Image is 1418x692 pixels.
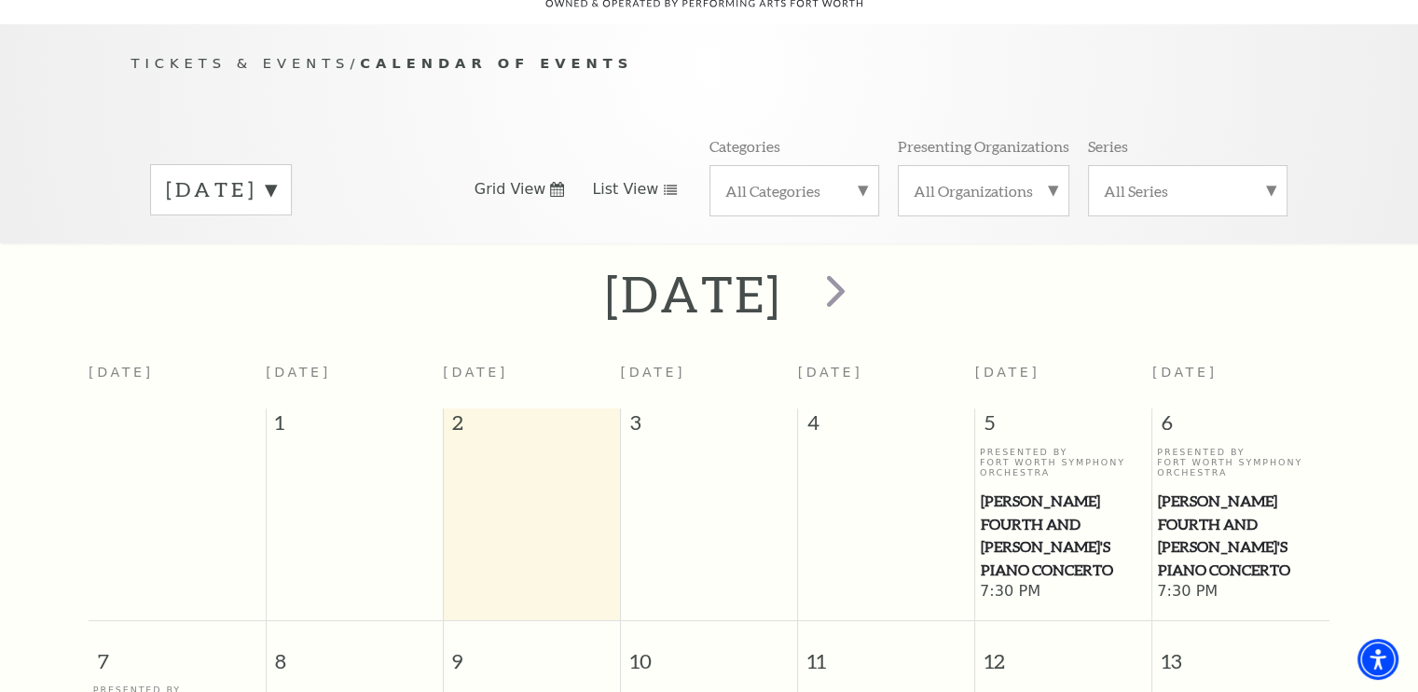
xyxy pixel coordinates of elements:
span: [PERSON_NAME] Fourth and [PERSON_NAME]'s Piano Concerto [1158,490,1324,582]
span: 1 [267,408,443,446]
button: next [799,261,867,327]
label: All Organizations [914,181,1053,201]
span: List View [592,179,658,200]
p: Presenting Organizations [898,136,1069,156]
p: Presented By Fort Worth Symphony Orchestra [1157,447,1325,478]
label: [DATE] [166,175,276,204]
span: 7:30 PM [980,582,1148,602]
span: [DATE] [620,365,685,380]
label: All Categories [725,181,863,201]
span: 5 [975,408,1151,446]
span: 11 [798,621,974,685]
span: [DATE] [975,365,1040,380]
p: Categories [709,136,780,156]
span: 8 [267,621,443,685]
span: [DATE] [443,365,508,380]
span: 3 [621,408,797,446]
div: Accessibility Menu [1357,639,1398,680]
span: 12 [975,621,1151,685]
span: Grid View [475,179,546,200]
span: 13 [1152,621,1329,685]
p: / [131,52,1287,76]
span: 2 [444,408,620,446]
span: 6 [1152,408,1329,446]
span: 4 [798,408,974,446]
span: [DATE] [266,365,331,380]
span: [PERSON_NAME] Fourth and [PERSON_NAME]'s Piano Concerto [981,490,1147,582]
h2: [DATE] [605,264,781,324]
label: All Series [1104,181,1272,201]
span: [DATE] [798,365,863,380]
span: 7 [89,621,266,685]
p: Presented By Fort Worth Symphony Orchestra [980,447,1148,478]
span: 10 [621,621,797,685]
th: [DATE] [89,353,266,408]
span: Tickets & Events [131,55,351,71]
span: 9 [444,621,620,685]
span: [DATE] [1152,365,1218,380]
span: 7:30 PM [1157,582,1325,602]
span: Calendar of Events [360,55,633,71]
p: Series [1088,136,1128,156]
